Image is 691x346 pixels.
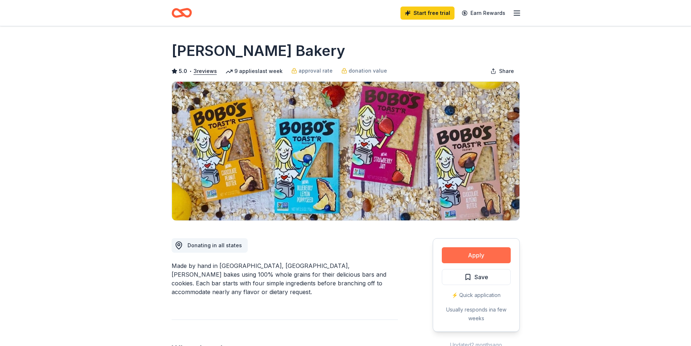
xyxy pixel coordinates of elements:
span: 5.0 [179,67,187,76]
div: 9 applies last week [226,67,283,76]
span: • [189,68,192,74]
div: Made by hand in [GEOGRAPHIC_DATA], [GEOGRAPHIC_DATA], [PERSON_NAME] bakes using 100% whole grains... [172,261,398,296]
button: Share [485,64,520,78]
a: Earn Rewards [457,7,510,20]
a: Start free trial [400,7,455,20]
a: approval rate [291,66,333,75]
span: Share [499,67,514,76]
span: Save [474,272,488,282]
button: Save [442,269,511,285]
div: Usually responds in a few weeks [442,305,511,323]
button: 3reviews [194,67,217,76]
a: donation value [341,66,387,75]
button: Apply [442,247,511,263]
div: ⚡️ Quick application [442,291,511,300]
a: Home [172,4,192,21]
span: approval rate [299,66,333,75]
img: Image for Bobo's Bakery [172,82,519,220]
h1: [PERSON_NAME] Bakery [172,41,345,61]
span: Donating in all states [188,242,242,248]
span: donation value [349,66,387,75]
